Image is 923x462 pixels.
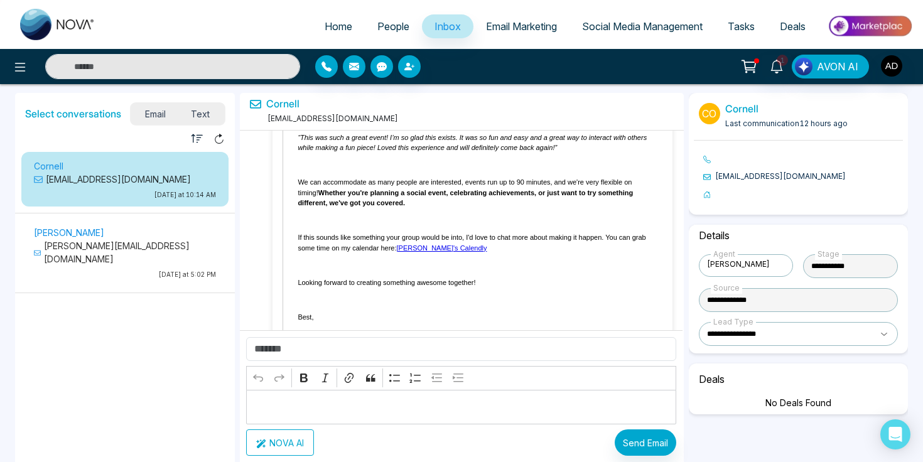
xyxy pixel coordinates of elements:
span: Email Marketing [486,20,557,33]
div: Editor editing area: main [246,390,677,424]
a: Tasks [715,14,767,38]
p: [PERSON_NAME] [34,226,216,239]
p: [DATE] at 10:14 AM [34,190,216,200]
span: Text [178,105,222,122]
button: NOVA AI [246,429,314,456]
span: Deals [780,20,806,33]
p: [DATE] at 5:02 PM [34,270,216,279]
p: Cornell [34,159,216,173]
a: People [365,14,422,38]
div: Lead Type [711,316,756,328]
span: [EMAIL_ADDRESS][DOMAIN_NAME] [265,114,398,123]
span: Social Media Management [582,20,703,33]
img: Lead Flow [795,58,812,75]
a: Home [312,14,365,38]
div: Source [711,282,742,294]
a: Email Marketing [473,14,569,38]
div: Editor toolbar [246,366,677,390]
img: User Avatar [881,55,902,77]
p: Co [699,103,720,124]
p: [PERSON_NAME][EMAIL_ADDRESS][DOMAIN_NAME] [34,239,216,266]
h5: Select conversations [25,108,121,120]
a: Inbox [422,14,473,38]
span: AVON AI [817,59,858,74]
div: Stage [815,249,842,260]
div: Open Intercom Messenger [880,419,910,449]
li: [EMAIL_ADDRESS][DOMAIN_NAME] [703,171,904,182]
button: AVON AI [792,55,869,78]
span: Email [133,105,179,122]
h6: Deals [694,368,904,390]
div: [PERSON_NAME] [699,254,794,277]
div: Agent [711,249,738,260]
span: Inbox [435,20,461,33]
a: Social Media Management [569,14,715,38]
a: Deals [767,14,818,38]
p: [EMAIL_ADDRESS][DOMAIN_NAME] [34,173,216,186]
span: People [377,20,409,33]
span: 1 [777,55,788,66]
a: Cornell [725,102,758,115]
img: Nova CRM Logo [20,9,95,40]
img: Market-place.gif [824,12,915,40]
a: Cornell [266,98,300,110]
span: Tasks [728,20,755,33]
div: No Deals Found [694,396,904,409]
a: 1 [762,55,792,77]
span: Last communication 12 hours ago [725,119,848,128]
button: Send Email [615,429,676,456]
h6: Details [694,225,904,247]
span: Home [325,20,352,33]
